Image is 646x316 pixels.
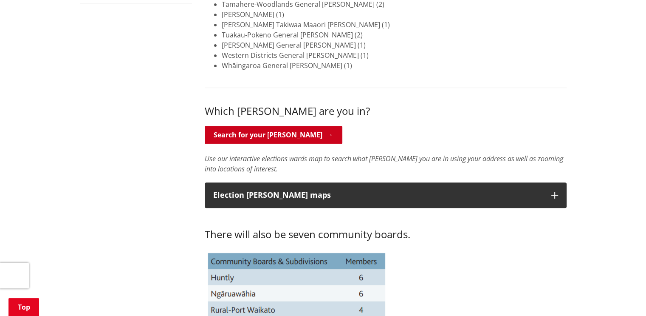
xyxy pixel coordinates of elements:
[205,216,567,241] h3: There will also be seven community boards.
[8,298,39,316] a: Top
[205,182,567,208] button: Election [PERSON_NAME] maps
[222,60,567,71] li: Whāingaroa General [PERSON_NAME] (1)
[205,154,563,174] em: Use our interactive elections wards map to search what [PERSON_NAME] you are in using your addres...
[222,20,567,30] li: [PERSON_NAME] Takiwaa Maaori [PERSON_NAME] (1)
[222,40,567,50] li: [PERSON_NAME] General [PERSON_NAME] (1)
[222,9,567,20] li: [PERSON_NAME] (1)
[222,30,567,40] li: Tuakau-Pōkeno General [PERSON_NAME] (2)
[222,50,567,60] li: Western Districts General [PERSON_NAME] (1)
[213,191,543,199] p: Election [PERSON_NAME] maps
[205,105,567,117] h3: Which [PERSON_NAME] are you in?
[607,280,638,311] iframe: Messenger Launcher
[205,126,342,144] a: Search for your [PERSON_NAME]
